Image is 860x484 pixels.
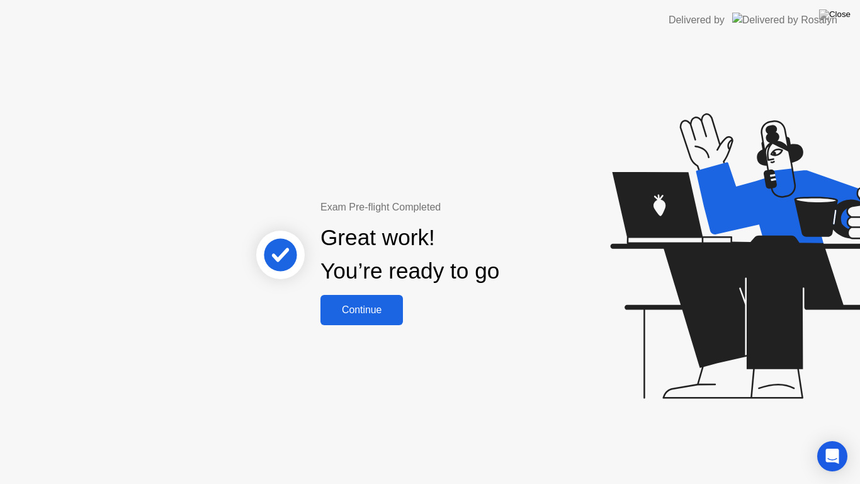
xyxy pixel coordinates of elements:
[324,304,399,316] div: Continue
[320,295,403,325] button: Continue
[732,13,837,27] img: Delivered by Rosalyn
[817,441,847,471] div: Open Intercom Messenger
[819,9,851,20] img: Close
[669,13,725,28] div: Delivered by
[320,221,499,288] div: Great work! You’re ready to go
[320,200,580,215] div: Exam Pre-flight Completed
